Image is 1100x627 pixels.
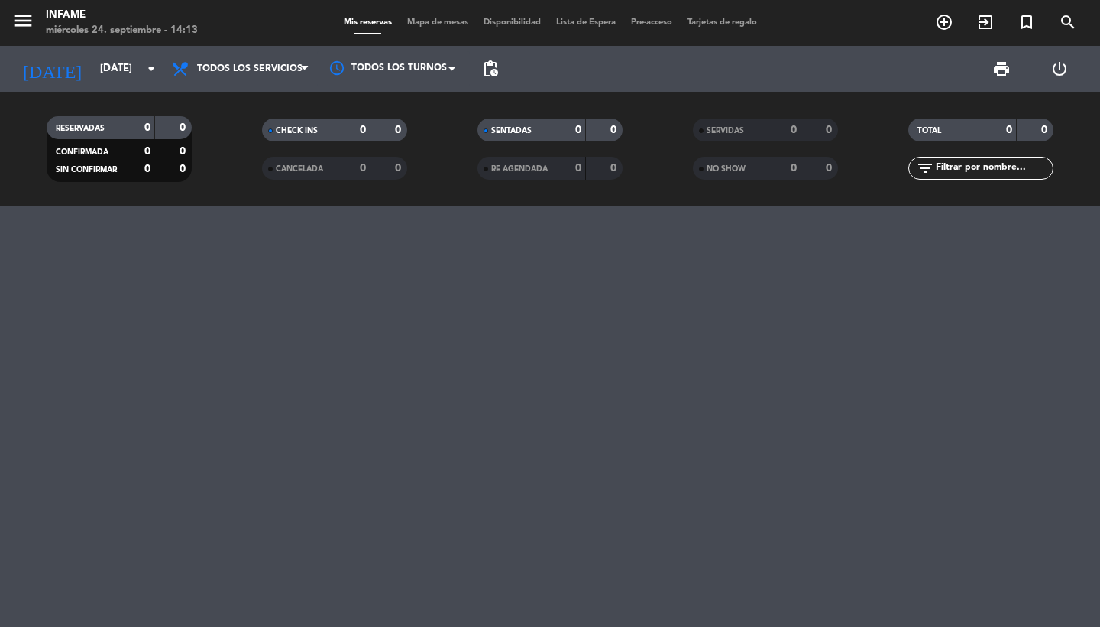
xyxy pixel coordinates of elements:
strong: 0 [791,125,797,135]
span: RESERVADAS [56,125,105,132]
span: Tarjetas de regalo [680,18,765,27]
span: pending_actions [481,60,500,78]
strong: 0 [610,125,620,135]
strong: 0 [575,163,581,174]
div: Infame [46,8,198,23]
i: exit_to_app [976,13,995,31]
button: menu [11,9,34,37]
i: add_circle_outline [935,13,953,31]
strong: 0 [180,146,189,157]
strong: 0 [1006,125,1012,135]
strong: 0 [180,164,189,174]
span: Pre-acceso [623,18,680,27]
div: LOG OUT [1030,46,1089,92]
strong: 0 [144,122,150,133]
strong: 0 [826,163,835,174]
strong: 0 [360,125,366,135]
div: miércoles 24. septiembre - 14:13 [46,23,198,38]
span: Todos los servicios [197,63,302,74]
span: NO SHOW [707,165,746,173]
span: SERVIDAS [707,127,744,135]
strong: 0 [791,163,797,174]
i: turned_in_not [1017,13,1036,31]
strong: 0 [575,125,581,135]
i: menu [11,9,34,32]
input: Filtrar por nombre... [934,160,1053,177]
span: SENTADAS [491,127,532,135]
strong: 0 [1041,125,1050,135]
strong: 0 [610,163,620,174]
strong: 0 [144,146,150,157]
i: [DATE] [11,52,92,86]
span: RE AGENDADA [491,165,548,173]
span: Mis reservas [336,18,400,27]
span: CONFIRMADA [56,148,108,156]
strong: 0 [144,164,150,174]
span: Disponibilidad [476,18,548,27]
i: arrow_drop_down [142,60,160,78]
span: CHECK INS [276,127,318,135]
i: search [1059,13,1077,31]
strong: 0 [395,125,404,135]
span: CANCELADA [276,165,323,173]
i: power_settings_new [1050,60,1069,78]
strong: 0 [180,122,189,133]
strong: 0 [395,163,404,174]
i: filter_list [916,159,934,177]
span: TOTAL [917,127,941,135]
span: print [992,60,1011,78]
span: Lista de Espera [548,18,623,27]
span: SIN CONFIRMAR [56,166,117,174]
span: Mapa de mesas [400,18,476,27]
strong: 0 [826,125,835,135]
strong: 0 [360,163,366,174]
